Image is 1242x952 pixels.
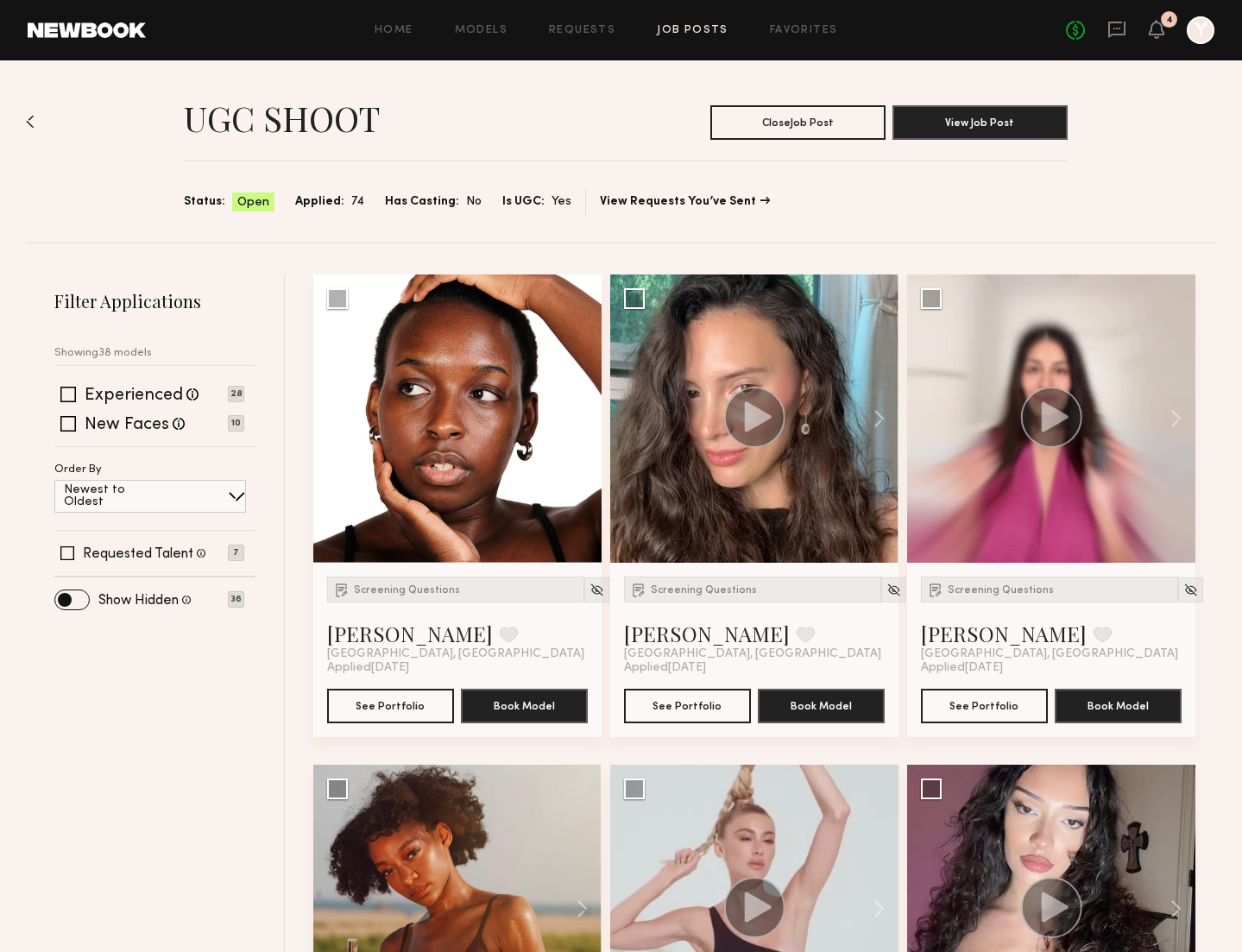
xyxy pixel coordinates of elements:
[351,192,364,211] span: 74
[758,697,885,712] a: Book Model
[1166,16,1173,25] div: 4
[54,464,102,476] p: Order By
[758,689,885,723] button: Book Model
[948,585,1054,596] span: Screening Questions
[892,105,1068,140] button: View Job Post
[651,585,757,596] span: Screening Questions
[461,689,588,723] button: Book Model
[1055,697,1182,712] a: Book Model
[98,594,179,608] label: Show Hidden
[921,647,1178,661] span: [GEOGRAPHIC_DATA], [GEOGRAPHIC_DATA]
[354,585,460,596] span: Screening Questions
[657,25,728,36] a: Job Posts
[921,661,1182,675] div: Applied [DATE]
[237,194,269,211] span: Open
[295,192,344,211] span: Applied:
[1187,16,1214,44] a: Y
[184,97,380,140] h1: UGC SHOOT
[85,388,183,405] label: Experienced
[228,545,244,561] p: 7
[83,547,193,561] label: Requested Talent
[228,386,244,402] p: 28
[624,689,751,723] button: See Portfolio
[921,689,1048,723] button: See Portfolio
[589,583,604,597] img: Unhide Model
[600,196,770,208] a: View Requests You’ve Sent
[624,647,881,661] span: [GEOGRAPHIC_DATA], [GEOGRAPHIC_DATA]
[624,620,790,647] a: [PERSON_NAME]
[26,115,35,129] img: Back to previous page
[770,25,838,36] a: Favorites
[327,620,493,647] a: [PERSON_NAME]
[85,417,169,434] label: New Faces
[455,25,508,36] a: Models
[710,105,886,140] button: CloseJob Post
[228,591,244,608] p: 36
[461,697,588,712] a: Book Model
[327,647,584,661] span: [GEOGRAPHIC_DATA], [GEOGRAPHIC_DATA]
[502,192,545,211] span: Is UGC:
[466,192,482,211] span: No
[54,289,255,312] h2: Filter Applications
[549,25,615,36] a: Requests
[184,192,225,211] span: Status:
[327,661,588,675] div: Applied [DATE]
[552,192,571,211] span: Yes
[64,484,167,508] p: Newest to Oldest
[630,581,647,598] img: Submission Icon
[327,689,454,723] button: See Portfolio
[886,583,901,597] img: Unhide Model
[375,25,413,36] a: Home
[385,192,459,211] span: Has Casting:
[228,415,244,432] p: 10
[927,581,944,598] img: Submission Icon
[333,581,350,598] img: Submission Icon
[921,620,1087,647] a: [PERSON_NAME]
[1183,583,1198,597] img: Unhide Model
[624,661,885,675] div: Applied [DATE]
[1055,689,1182,723] button: Book Model
[54,348,152,359] p: Showing 38 models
